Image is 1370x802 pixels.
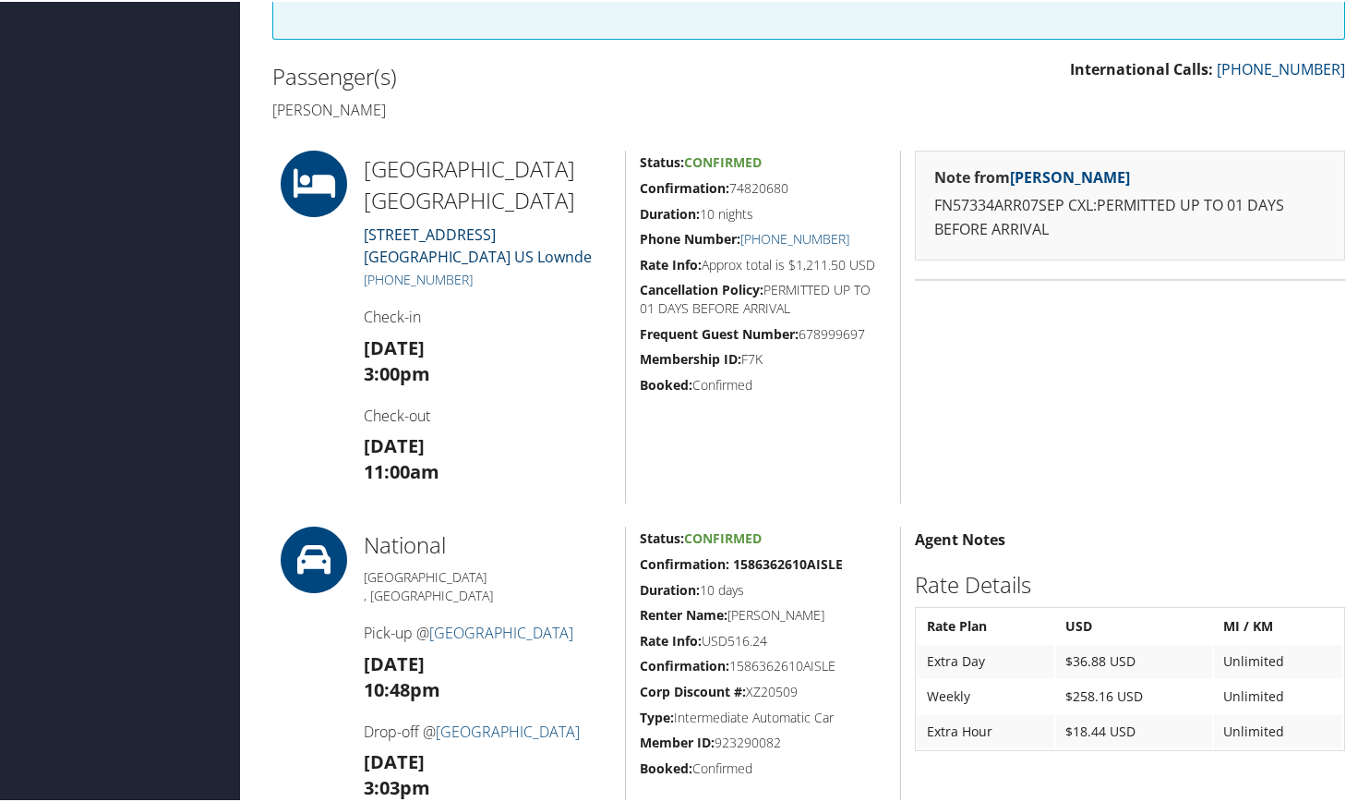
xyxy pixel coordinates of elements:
h5: PERMITTED UP TO 01 DAYS BEFORE ARRIVAL [640,279,886,315]
strong: Duration: [640,203,700,221]
strong: Booked: [640,374,692,392]
h5: USD516.24 [640,630,886,649]
h5: 923290082 [640,732,886,750]
strong: Status: [640,152,684,169]
strong: Agent Notes [915,528,1005,548]
span: Confirmed [684,152,762,169]
strong: 11:00am [364,457,439,482]
strong: Membership ID: [640,348,741,366]
h5: Confirmed [640,758,886,776]
th: USD [1056,608,1212,641]
td: $36.88 USD [1056,643,1212,676]
strong: [DATE] [364,747,425,772]
h4: Check-in [364,305,611,325]
strong: Note from [934,165,1130,186]
h5: [GEOGRAPHIC_DATA] , [GEOGRAPHIC_DATA] [364,566,611,602]
h2: [GEOGRAPHIC_DATA] [GEOGRAPHIC_DATA] [364,152,611,213]
strong: [DATE] [364,431,425,456]
strong: Phone Number: [640,228,740,246]
h5: 10 nights [640,203,886,222]
strong: Booked: [640,758,692,775]
strong: 3:00pm [364,359,430,384]
strong: Type: [640,707,674,724]
th: MI / KM [1214,608,1342,641]
strong: Rate Info: [640,254,702,272]
td: $258.16 USD [1056,678,1212,711]
strong: Renter Name: [640,604,727,622]
h5: Intermediate Automatic Car [640,707,886,725]
a: [PHONE_NUMBER] [1217,57,1345,78]
strong: Frequent Guest Number: [640,323,799,341]
h4: [PERSON_NAME] [272,98,795,118]
a: [PHONE_NUMBER] [364,269,473,286]
h5: Approx total is $1,211.50 USD [640,254,886,273]
td: Unlimited [1214,713,1342,747]
p: FN57334ARR07SEP CXL:PERMITTED UP TO 01 DAYS BEFORE ARRIVAL [934,192,1326,239]
h4: Pick-up @ [364,621,611,641]
strong: 3:03pm [364,773,430,798]
strong: 10:48pm [364,675,440,700]
a: [PHONE_NUMBER] [740,228,849,246]
h4: Check-out [364,404,611,424]
td: Extra Hour [918,713,1054,747]
a: [GEOGRAPHIC_DATA] [429,621,573,641]
a: [STREET_ADDRESS][GEOGRAPHIC_DATA] US Lownde [364,223,592,265]
td: $18.44 USD [1056,713,1212,747]
h5: 1586362610AISLE [640,655,886,674]
a: [PERSON_NAME] [1010,165,1130,186]
strong: [DATE] [364,334,425,358]
strong: Confirmation: 1586362610AISLE [640,553,843,571]
h5: 10 days [640,579,886,598]
strong: [DATE] [364,650,425,674]
span: Confirmed [684,528,762,545]
strong: Confirmation: [640,177,729,195]
h5: 74820680 [640,177,886,196]
td: Extra Day [918,643,1054,676]
td: Unlimited [1214,678,1342,711]
td: Weekly [918,678,1054,711]
h5: Confirmed [640,374,886,393]
h5: 678999697 [640,323,886,342]
strong: Duration: [640,579,700,597]
h2: Passenger(s) [272,59,795,91]
strong: International Calls: [1070,57,1213,78]
strong: Corp Discount #: [640,681,746,699]
strong: Member ID: [640,732,715,749]
h5: F7K [640,348,886,367]
strong: Confirmation: [640,655,729,673]
h2: Rate Details [915,567,1345,599]
strong: Status: [640,528,684,545]
th: Rate Plan [918,608,1054,641]
h4: Drop-off @ [364,720,611,740]
strong: Rate Info: [640,630,702,648]
a: [GEOGRAPHIC_DATA] [436,720,580,740]
strong: Cancellation Policy: [640,279,763,297]
h5: XZ20509 [640,681,886,699]
h5: [PERSON_NAME] [640,604,886,623]
h2: National [364,528,611,559]
td: Unlimited [1214,643,1342,676]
